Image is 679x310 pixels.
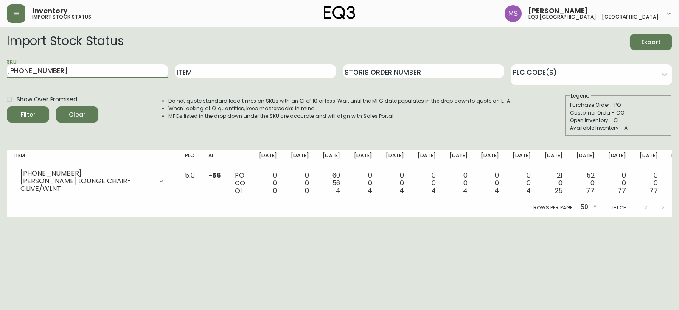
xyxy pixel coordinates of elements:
span: Clear [63,109,92,120]
div: 0 0 [259,172,277,195]
div: 0 0 [386,172,404,195]
img: 1b6e43211f6f3cc0b0729c9049b8e7af [505,5,522,22]
th: [DATE] [570,150,601,168]
span: 4 [526,186,531,195]
li: When looking at OI quantities, keep masterpacks in mind. [168,105,511,112]
div: Available Inventory - AI [570,124,667,132]
div: 0 0 [640,172,658,195]
li: MFGs listed in the drop down under the SKU are accurate and will align with Sales Portal. [168,112,511,120]
div: [PERSON_NAME] LOUNGE CHAIR-OLIVE/WLNT [20,177,153,193]
div: 0 0 [513,172,531,195]
span: -56 [208,170,221,180]
div: 0 0 [418,172,436,195]
span: 4 [399,186,404,195]
th: [DATE] [633,150,665,168]
div: 50 [577,201,598,215]
div: Filter [21,109,36,120]
span: OI [235,186,242,195]
span: 4 [431,186,436,195]
span: 77 [617,186,626,195]
th: [DATE] [601,150,633,168]
legend: Legend [570,92,591,100]
th: [DATE] [506,150,538,168]
th: AI [202,150,228,168]
th: [DATE] [252,150,284,168]
div: PO CO [235,172,245,195]
div: [PHONE_NUMBER][PERSON_NAME] LOUNGE CHAIR-OLIVE/WLNT [14,172,171,190]
p: Rows per page: [533,204,574,212]
th: [DATE] [538,150,570,168]
h2: Import Stock Status [7,34,123,50]
button: Export [630,34,672,50]
td: 5.0 [178,168,202,198]
span: 4 [368,186,372,195]
div: 0 0 [354,172,372,195]
div: 60 56 [323,172,341,195]
span: 4 [336,186,340,195]
th: [DATE] [379,150,411,168]
div: Purchase Order - PO [570,101,667,109]
span: 4 [463,186,468,195]
th: [DATE] [316,150,348,168]
h5: import stock status [32,14,91,20]
h5: eq3 [GEOGRAPHIC_DATA] - [GEOGRAPHIC_DATA] [528,14,659,20]
li: Do not quote standard lead times on SKUs with an OI of 10 or less. Wait until the MFG date popula... [168,97,511,105]
button: Filter [7,106,49,123]
div: 52 0 [576,172,595,195]
div: 0 0 [481,172,499,195]
span: 0 [305,186,309,195]
span: 25 [555,186,563,195]
img: logo [324,6,355,20]
th: [DATE] [347,150,379,168]
th: [DATE] [411,150,443,168]
th: [DATE] [284,150,316,168]
div: 0 0 [608,172,626,195]
span: 77 [649,186,658,195]
th: PLC [178,150,202,168]
span: 77 [586,186,595,195]
th: Item [7,150,178,168]
span: Inventory [32,8,67,14]
div: 21 0 [544,172,563,195]
p: 1-1 of 1 [612,204,629,212]
span: 0 [273,186,277,195]
div: Customer Order - CO [570,109,667,117]
span: Show Over Promised [17,95,77,104]
div: Open Inventory - OI [570,117,667,124]
div: 0 0 [449,172,468,195]
th: [DATE] [443,150,474,168]
span: 4 [494,186,499,195]
span: Export [637,37,665,47]
div: 0 0 [291,172,309,195]
span: [PERSON_NAME] [528,8,588,14]
button: Clear [56,106,98,123]
div: [PHONE_NUMBER] [20,170,153,177]
th: [DATE] [474,150,506,168]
